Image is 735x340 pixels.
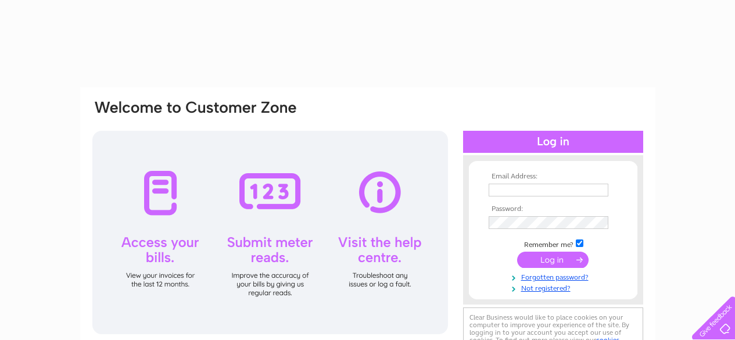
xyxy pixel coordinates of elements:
th: Email Address: [486,173,621,181]
a: Not registered? [489,282,621,293]
th: Password: [486,205,621,213]
td: Remember me? [486,238,621,249]
input: Submit [517,252,589,268]
a: Forgotten password? [489,271,621,282]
